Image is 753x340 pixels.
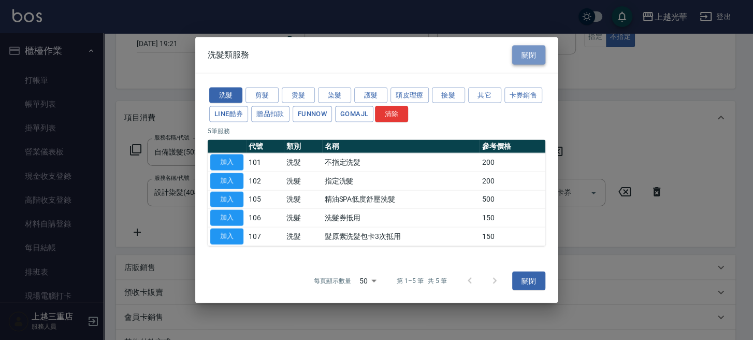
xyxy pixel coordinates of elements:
td: 精油SPA低度舒壓洗髮 [322,190,480,209]
button: 加入 [210,229,243,245]
p: 第 1–5 筆 共 5 筆 [397,276,447,285]
button: 染髮 [318,87,351,103]
button: 接髮 [432,87,465,103]
button: 關閉 [512,271,545,290]
button: LINE酷券 [209,106,248,122]
th: 類別 [284,140,322,153]
button: 剪髮 [245,87,279,103]
td: 不指定洗髮 [322,153,480,172]
button: 護髮 [354,87,387,103]
div: 50 [355,266,380,294]
th: 代號 [246,140,284,153]
td: 150 [480,227,545,246]
td: 500 [480,190,545,209]
button: 加入 [210,191,243,207]
button: GOMAJL [335,106,373,122]
td: 106 [246,208,284,227]
td: 洗髮 [284,172,322,190]
button: FUNNOW [293,106,332,122]
td: 洗髮券抵用 [322,208,480,227]
button: 加入 [210,173,243,189]
button: 加入 [210,210,243,226]
button: 洗髮 [209,87,242,103]
td: 指定洗髮 [322,172,480,190]
button: 其它 [468,87,501,103]
button: 燙髮 [282,87,315,103]
button: 清除 [375,106,408,122]
button: 頭皮理療 [390,87,429,103]
td: 洗髮 [284,208,322,227]
p: 每頁顯示數量 [314,276,351,285]
td: 200 [480,172,545,190]
td: 102 [246,172,284,190]
td: 髮原素洗髮包卡3次抵用 [322,227,480,246]
td: 洗髮 [284,190,322,209]
td: 107 [246,227,284,246]
button: 贈品扣款 [251,106,289,122]
span: 洗髮類服務 [208,50,249,60]
th: 名稱 [322,140,480,153]
td: 洗髮 [284,153,322,172]
td: 101 [246,153,284,172]
td: 150 [480,208,545,227]
th: 參考價格 [480,140,545,153]
p: 5 筆服務 [208,126,545,136]
td: 200 [480,153,545,172]
button: 加入 [210,154,243,171]
button: 關閉 [512,46,545,65]
td: 洗髮 [284,227,322,246]
td: 105 [246,190,284,209]
button: 卡券銷售 [504,87,543,103]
